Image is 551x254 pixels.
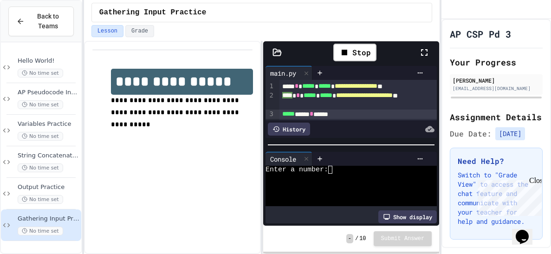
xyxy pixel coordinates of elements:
button: Submit Answer [374,231,432,246]
span: Back to Teams [30,12,66,31]
div: History [268,123,310,136]
span: No time set [18,163,63,172]
span: No time set [18,69,63,78]
div: Console [266,154,301,164]
span: - [346,234,353,243]
span: / [355,235,358,242]
h3: Need Help? [458,156,535,167]
p: Switch to "Grade View" to access the chat feature and communicate with your teacher for help and ... [458,170,535,226]
span: String Concatenation [18,152,79,160]
span: Gathering Input Practice [18,215,79,223]
div: Stop [333,44,376,61]
div: main.py [266,68,301,78]
h2: Assignment Details [450,111,543,124]
iframe: chat widget [474,176,542,216]
span: Output Practice [18,183,79,191]
span: Hello World! [18,57,79,65]
div: Console [266,152,312,166]
div: [PERSON_NAME] [453,76,540,85]
button: Lesson [91,25,123,37]
span: No time set [18,195,63,204]
div: main.py [266,66,312,80]
span: Gathering Input Practice [99,7,206,18]
span: No time set [18,132,63,141]
div: Chat with us now!Close [4,4,64,59]
span: Enter a number: [266,166,328,174]
span: Variables Practice [18,120,79,128]
div: 2 [266,91,275,110]
button: Back to Teams [8,7,74,36]
button: Grade [125,25,154,37]
span: Submit Answer [381,235,425,242]
div: [EMAIL_ADDRESS][DOMAIN_NAME] [453,85,540,92]
div: 3 [266,110,275,119]
span: [DATE] [495,127,525,140]
span: 10 [359,235,366,242]
div: Show display [378,210,437,223]
span: AP Pseudocode Index Card Assignment [18,89,79,97]
span: Due Date: [450,128,492,139]
span: No time set [18,227,63,235]
h2: Your Progress [450,56,543,69]
div: 1 [266,82,275,91]
h1: AP CSP Pd 3 [450,27,511,40]
iframe: chat widget [512,217,542,245]
span: No time set [18,100,63,109]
